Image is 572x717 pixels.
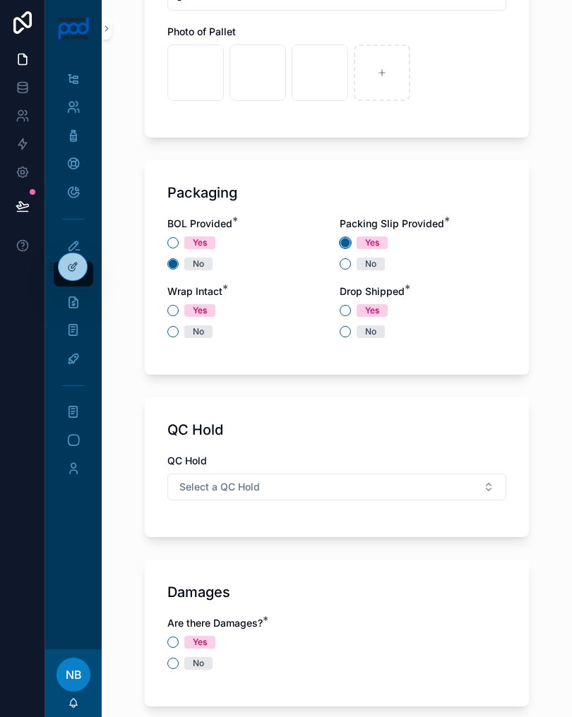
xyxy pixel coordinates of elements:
span: Wrap Intact [167,285,222,297]
h1: QC Hold [167,420,223,440]
h1: Packaging [167,183,237,203]
button: Select Button [167,474,506,500]
span: BOL Provided [167,217,232,229]
span: Are there Damages? [167,617,263,629]
div: scrollable content [45,56,102,500]
div: No [365,325,376,338]
div: Yes [365,236,379,249]
div: Yes [193,636,207,649]
div: Yes [365,304,379,317]
span: QC Hold [167,454,207,466]
div: Yes [193,236,207,249]
h1: Damages [167,582,230,602]
span: Photo of Pallet [167,25,236,37]
div: No [193,258,204,270]
span: NB [66,666,82,683]
div: No [365,258,376,270]
span: Drop Shipped [340,285,405,297]
span: Packing Slip Provided [340,217,444,229]
div: No [193,657,204,670]
div: No [193,325,204,338]
div: Yes [193,304,207,317]
img: App logo [57,17,90,40]
span: Select a QC Hold [179,480,260,494]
